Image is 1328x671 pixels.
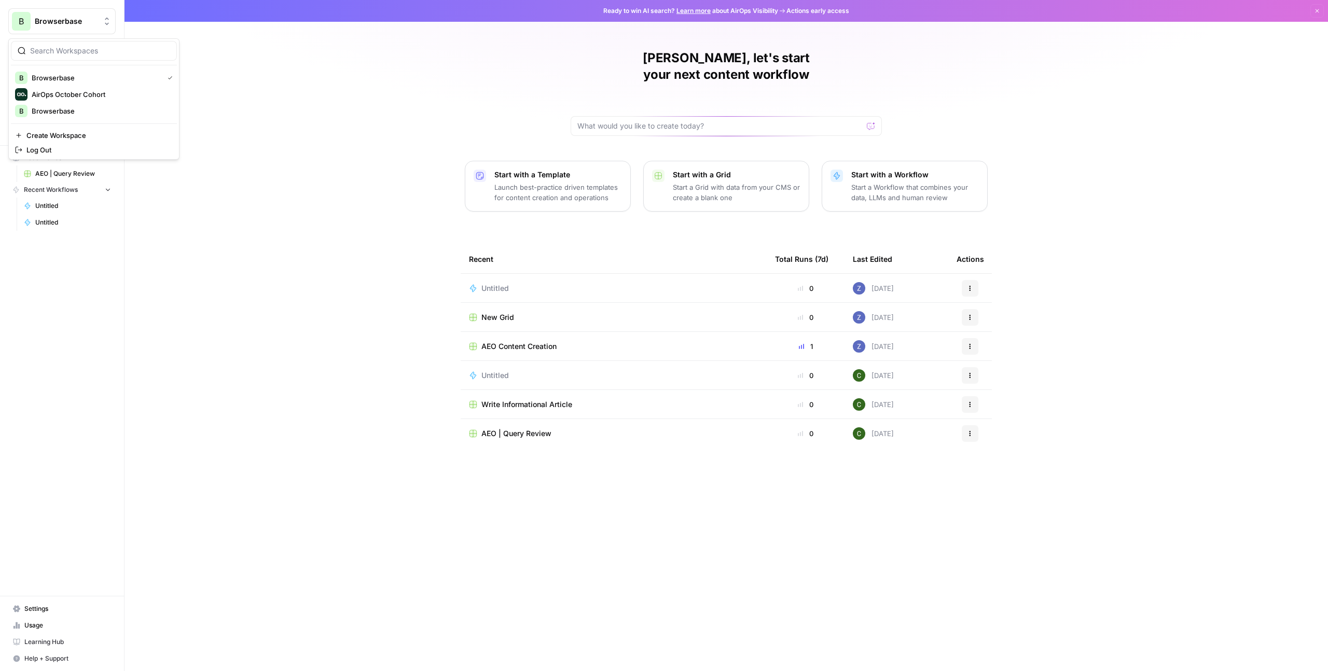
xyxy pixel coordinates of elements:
[775,399,836,410] div: 0
[26,145,169,155] span: Log Out
[481,428,551,439] span: AEO | Query Review
[853,311,865,324] img: if0rly7j6ey0lzdmkp6rmyzsebv0
[24,654,111,663] span: Help + Support
[19,165,116,182] a: AEO | Query Review
[15,88,27,101] img: AirOps October Cohort Logo
[853,369,865,382] img: 14qrvic887bnlg6dzgoj39zarp80
[8,600,116,617] a: Settings
[853,398,894,411] div: [DATE]
[24,637,111,647] span: Learning Hub
[603,6,778,16] span: Ready to win AI search? about AirOps Visibility
[957,245,984,273] div: Actions
[494,182,622,203] p: Launch best-practice driven templates for content creation and operations
[853,427,865,440] img: 14qrvic887bnlg6dzgoj39zarp80
[26,130,169,141] span: Create Workspace
[19,198,116,214] a: Untitled
[853,369,894,382] div: [DATE]
[853,398,865,411] img: 14qrvic887bnlg6dzgoj39zarp80
[35,16,98,26] span: Browserbase
[571,50,882,83] h1: [PERSON_NAME], let's start your next content workflow
[35,218,111,227] span: Untitled
[30,46,170,56] input: Search Workspaces
[19,106,24,116] span: B
[775,283,836,293] div: 0
[853,340,865,353] img: if0rly7j6ey0lzdmkp6rmyzsebv0
[465,161,631,212] button: Start with a TemplateLaunch best-practice driven templates for content creation and operations
[775,245,828,273] div: Total Runs (7d)
[775,370,836,381] div: 0
[822,161,988,212] button: Start with a WorkflowStart a Workflow that combines your data, LLMs and human review
[469,370,758,381] a: Untitled
[24,621,111,630] span: Usage
[8,8,116,34] button: Workspace: Browserbase
[673,182,800,203] p: Start a Grid with data from your CMS or create a blank one
[32,73,159,83] span: Browserbase
[32,89,169,100] span: AirOps October Cohort
[24,185,78,194] span: Recent Workflows
[35,169,111,178] span: AEO | Query Review
[481,370,509,381] span: Untitled
[676,7,711,15] a: Learn more
[32,106,169,116] span: Browserbase
[851,170,979,180] p: Start with a Workflow
[8,650,116,667] button: Help + Support
[481,312,514,323] span: New Grid
[8,182,116,198] button: Recent Workflows
[775,428,836,439] div: 0
[8,634,116,650] a: Learning Hub
[577,121,863,131] input: What would you like to create today?
[8,617,116,634] a: Usage
[24,604,111,613] span: Settings
[853,340,894,353] div: [DATE]
[19,15,24,27] span: B
[481,341,557,352] span: AEO Content Creation
[469,341,758,352] a: AEO Content Creation
[643,161,809,212] button: Start with a GridStart a Grid with data from your CMS or create a blank one
[853,311,894,324] div: [DATE]
[853,245,892,273] div: Last Edited
[11,128,177,143] a: Create Workspace
[19,73,24,83] span: B
[19,214,116,231] a: Untitled
[469,245,758,273] div: Recent
[494,170,622,180] p: Start with a Template
[853,282,865,295] img: if0rly7j6ey0lzdmkp6rmyzsebv0
[11,143,177,157] a: Log Out
[469,399,758,410] a: Write Informational Article
[8,38,179,160] div: Workspace: Browserbase
[481,283,509,293] span: Untitled
[853,427,894,440] div: [DATE]
[775,312,836,323] div: 0
[786,6,849,16] span: Actions early access
[469,312,758,323] a: New Grid
[775,341,836,352] div: 1
[851,182,979,203] p: Start a Workflow that combines your data, LLMs and human review
[469,283,758,293] a: Untitled
[673,170,800,180] p: Start with a Grid
[35,201,111,211] span: Untitled
[481,399,572,410] span: Write Informational Article
[853,282,894,295] div: [DATE]
[469,428,758,439] a: AEO | Query Review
